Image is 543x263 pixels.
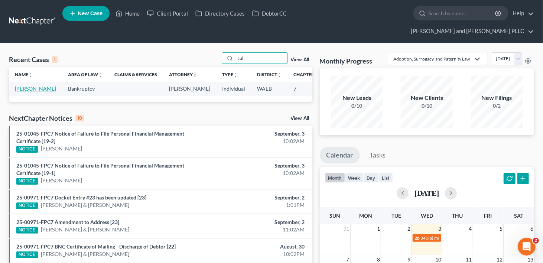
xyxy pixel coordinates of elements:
a: [PERSON_NAME] & [PERSON_NAME] [41,226,129,233]
span: Sun [329,212,340,219]
span: New Case [78,11,103,16]
div: Recent Cases [9,55,58,64]
div: Adoption, Surrogacy, and Paternity Law [393,56,470,62]
a: 25-01045-FPC7 Notice of Failure to File Personal Financial Management Certificate [19-1] [16,162,184,176]
i: unfold_more [28,73,33,77]
div: NOTICE [16,227,38,234]
div: 1:01PM [214,201,305,209]
div: NOTICE [16,202,38,209]
span: Mon [359,212,372,219]
a: Tasks [363,147,393,163]
a: Home [112,7,143,20]
a: Calendar [320,147,360,163]
td: 7 [287,82,325,95]
i: unfold_more [233,73,238,77]
div: September, 3 [214,130,305,137]
span: 2p [415,235,420,241]
a: 25-01045-FPC7 Notice of Failure to File Personal Financial Management Certificate [19-2] [16,130,184,144]
td: WAEB [251,82,287,95]
a: Area of Lawunfold_more [68,72,103,77]
a: [PERSON_NAME] [41,177,82,184]
input: Search by name... [428,6,496,20]
div: September, 2 [214,218,305,226]
a: Nameunfold_more [15,72,33,77]
div: 11:02AM [214,226,305,233]
div: NOTICE [16,178,38,185]
a: [PERSON_NAME] & [PERSON_NAME] [41,250,129,258]
div: 10:02AM [214,137,305,145]
a: [PERSON_NAME] & [PERSON_NAME] [41,201,129,209]
div: NextChapter Notices [9,114,84,123]
i: unfold_more [193,73,197,77]
span: Wed [421,212,433,219]
div: September, 3 [214,162,305,169]
a: Attorneyunfold_more [169,72,197,77]
span: 2 [407,224,412,233]
div: 10:02PM [214,250,305,258]
iframe: Intercom live chat [518,238,536,256]
a: [PERSON_NAME] and [PERSON_NAME] PLLC [407,25,534,38]
span: 31 [343,224,350,233]
div: 0/10 [331,102,383,110]
a: 25-00971-FPC7 Amendment to Address [23] [16,219,119,225]
div: 10 [75,115,84,121]
a: Districtunfold_more [257,72,282,77]
i: unfold_more [98,73,103,77]
div: New Leads [331,94,383,102]
a: [PERSON_NAME] [15,85,56,92]
a: DebtorCC [248,7,290,20]
span: Thu [452,212,463,219]
span: 341(a) meeting for [PERSON_NAME] [421,235,492,241]
div: New Filings [471,94,523,102]
span: 3 [438,224,442,233]
input: Search by name... [235,53,287,64]
div: NOTICE [16,146,38,153]
a: 25-00971-FPC7 Docket Entry #23 has been updated [23] [16,194,146,201]
span: 2 [533,238,539,244]
button: month [325,173,345,183]
div: 0/10 [401,102,453,110]
a: 25-00971-FPC7 BNC Certificate of Mailing - Discharge of Debtor [22] [16,243,176,250]
a: Help [509,7,534,20]
span: Sat [514,212,523,219]
button: day [364,173,379,183]
h3: Monthly Progress [320,56,373,65]
a: Chapterunfold_more [293,72,319,77]
a: [PERSON_NAME] [41,145,82,152]
span: 1 [376,224,381,233]
h2: [DATE] [414,189,439,197]
span: 5 [499,224,503,233]
td: Individual [216,82,251,95]
button: list [379,173,393,183]
th: Claims & Services [108,67,163,82]
div: August, 30 [214,243,305,250]
i: unfold_more [277,73,282,77]
span: 4 [468,224,473,233]
a: Directory Cases [192,7,248,20]
a: View All [291,116,309,121]
a: Client Portal [143,7,192,20]
span: Fri [484,212,492,219]
td: Bankruptcy [62,82,108,95]
a: View All [291,57,309,62]
a: Typeunfold_more [222,72,238,77]
div: 1 [52,56,58,63]
span: Tue [391,212,401,219]
div: September, 2 [214,194,305,201]
div: 10:02AM [214,169,305,177]
td: [PERSON_NAME] [163,82,216,95]
span: 6 [530,224,534,233]
button: week [345,173,364,183]
div: NOTICE [16,251,38,258]
div: New Clients [401,94,453,102]
div: 0/2 [471,102,523,110]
